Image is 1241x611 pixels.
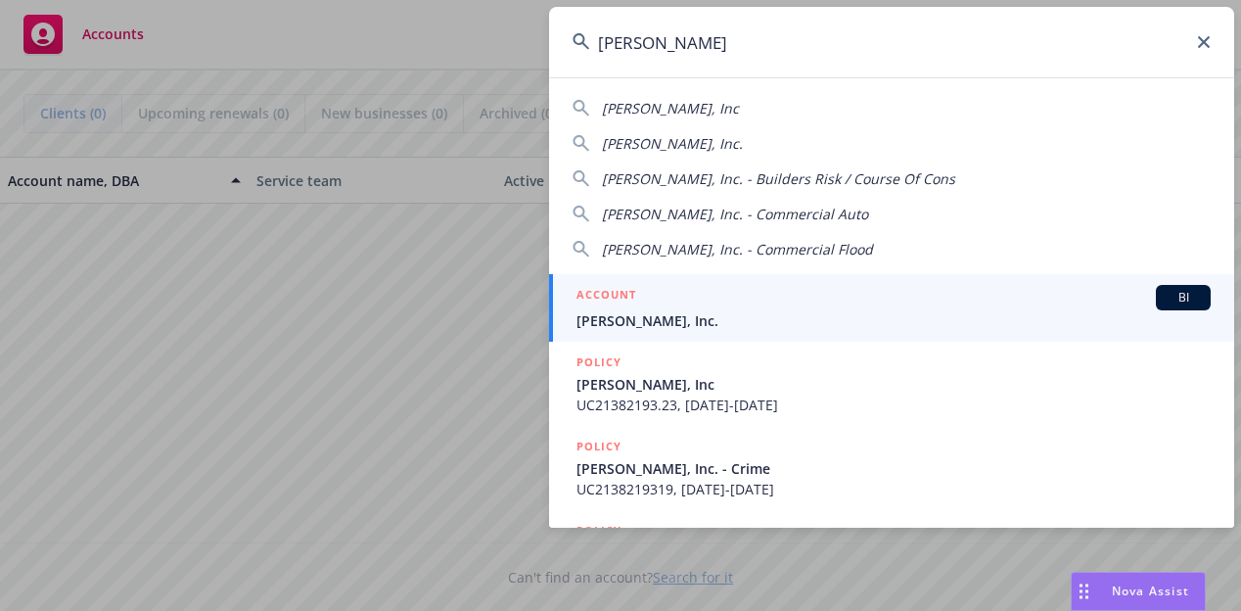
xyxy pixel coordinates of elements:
span: Nova Assist [1112,583,1189,599]
a: POLICY[PERSON_NAME], IncUC21382193.23, [DATE]-[DATE] [549,342,1234,426]
input: Search... [549,7,1234,77]
span: UC2138219319, [DATE]-[DATE] [576,479,1211,499]
button: Nova Assist [1071,572,1206,611]
h5: POLICY [576,521,621,540]
span: [PERSON_NAME], Inc. - Crime [576,458,1211,479]
span: [PERSON_NAME], Inc. - Builders Risk / Course Of Cons [602,169,955,188]
h5: POLICY [576,352,621,372]
span: BI [1164,289,1203,306]
span: UC21382193.23, [DATE]-[DATE] [576,395,1211,415]
span: [PERSON_NAME], Inc. - Commercial Flood [602,240,873,258]
span: [PERSON_NAME], Inc [576,374,1211,395]
span: [PERSON_NAME], Inc. [576,310,1211,331]
a: ACCOUNTBI[PERSON_NAME], Inc. [549,274,1234,342]
div: Drag to move [1072,573,1096,610]
span: [PERSON_NAME], Inc. - Commercial Auto [602,205,868,223]
h5: ACCOUNT [576,285,636,308]
span: [PERSON_NAME], Inc [602,99,739,117]
a: POLICY[PERSON_NAME], Inc. - CrimeUC2138219319, [DATE]-[DATE] [549,426,1234,510]
h5: POLICY [576,437,621,456]
a: POLICY [549,510,1234,594]
span: [PERSON_NAME], Inc. [602,134,743,153]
